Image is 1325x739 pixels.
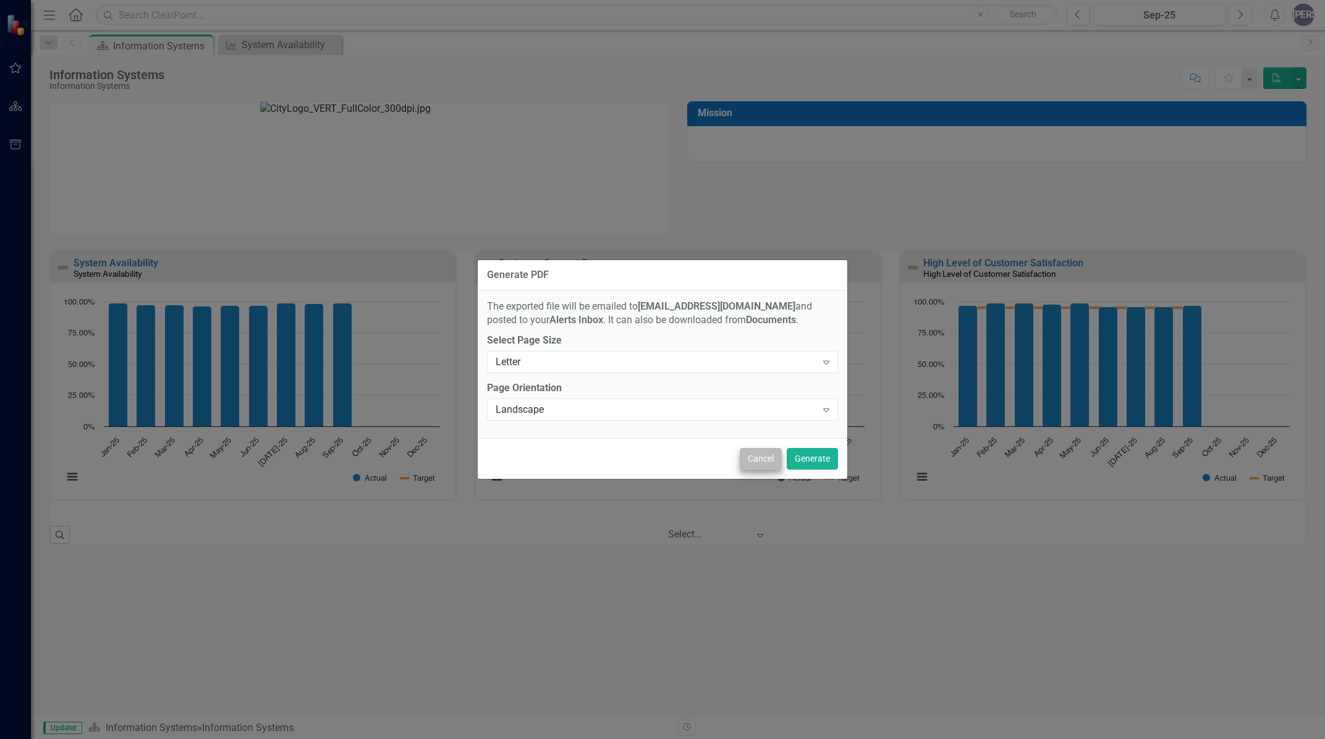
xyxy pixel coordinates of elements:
strong: Alerts Inbox [549,314,603,326]
div: Landscape [496,403,816,417]
label: Select Page Size [487,334,838,348]
span: The exported file will be emailed to and posted to your . It can also be downloaded from . [487,300,812,326]
strong: [EMAIL_ADDRESS][DOMAIN_NAME] [638,300,795,312]
button: Generate [787,448,838,470]
strong: Documents [746,314,796,326]
div: Generate PDF [487,269,549,281]
button: Cancel [740,448,782,470]
label: Page Orientation [487,381,838,395]
div: Letter [496,355,816,369]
